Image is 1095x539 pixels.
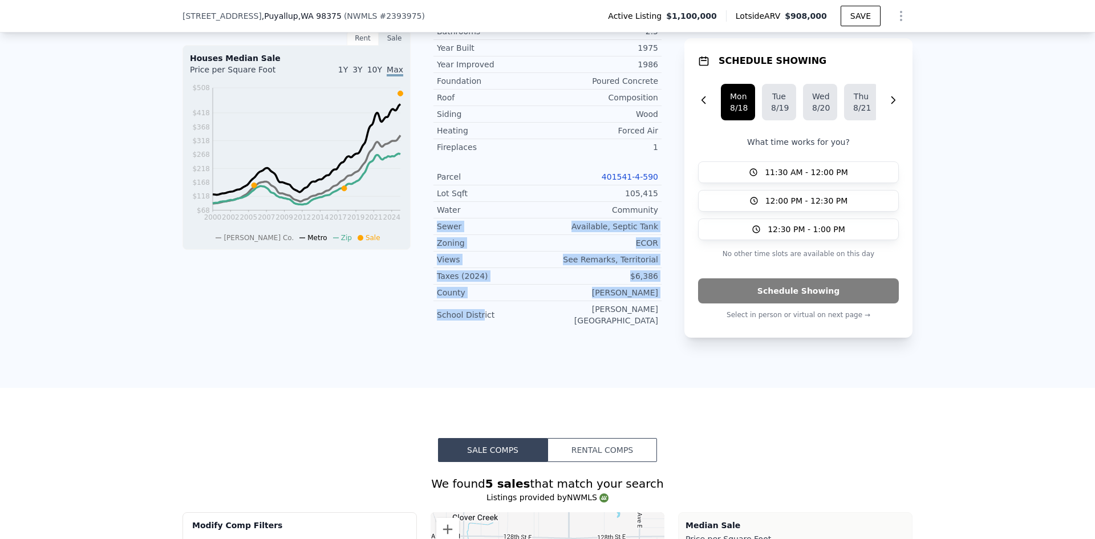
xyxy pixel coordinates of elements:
div: Thu [853,91,869,102]
div: We found that match your search [182,476,912,492]
tspan: $218 [192,165,210,173]
div: School District [437,309,547,321]
button: 12:00 PM - 12:30 PM [698,190,899,212]
div: Sewer [437,221,547,232]
div: 1 [547,141,658,153]
div: Views [437,254,547,265]
tspan: $418 [192,109,210,117]
div: 8/20 [812,102,828,114]
button: 12:30 PM - 1:00 PM [698,218,899,240]
tspan: $318 [192,137,210,145]
span: # 2393975 [379,11,421,21]
span: , WA 98375 [298,11,342,21]
tspan: $368 [192,123,210,131]
div: [PERSON_NAME] [547,287,658,298]
tspan: 2007 [258,213,275,221]
button: Show Options [890,5,912,27]
tspan: 2019 [347,213,365,221]
span: 12:00 PM - 12:30 PM [765,195,848,206]
span: 11:30 AM - 12:00 PM [765,167,848,178]
div: Median Sale [686,520,905,531]
button: Tue8/19 [762,84,796,120]
div: Foundation [437,75,547,87]
button: Thu8/21 [844,84,878,120]
tspan: 2012 [294,213,311,221]
p: No other time slots are available on this day [698,247,899,261]
div: Year Built [437,42,547,54]
a: 401541-4-590 [602,172,658,181]
div: Available, Septic Tank [547,221,658,232]
div: Community [547,204,658,216]
div: [PERSON_NAME][GEOGRAPHIC_DATA] [547,303,658,326]
span: [PERSON_NAME] Co. [224,234,294,242]
span: Zip [341,234,352,242]
tspan: 2024 [383,213,401,221]
div: Fireplaces [437,141,547,153]
div: County [437,287,547,298]
div: Wed [812,91,828,102]
tspan: 2021 [365,213,383,221]
span: [STREET_ADDRESS] [182,10,262,22]
div: 8/18 [730,102,746,114]
span: Max [387,65,403,76]
div: Zoning [437,237,547,249]
div: Water [437,204,547,216]
div: Lot Sqft [437,188,547,199]
tspan: $268 [192,151,210,159]
div: Forced Air [547,125,658,136]
div: 8/21 [853,102,869,114]
img: NWMLS Logo [599,493,609,502]
div: ( ) [344,10,425,22]
button: SAVE [841,6,881,26]
span: NWMLS [347,11,377,21]
div: Price per Square Foot [190,64,297,82]
tspan: $68 [197,206,210,214]
tspan: $508 [192,84,210,92]
span: 12:30 PM - 1:00 PM [768,224,845,235]
div: Parcel [437,171,547,183]
div: 105,415 [547,188,658,199]
p: Select in person or virtual on next page → [698,308,899,322]
tspan: 2000 [204,213,222,221]
div: Composition [547,92,658,103]
tspan: $168 [192,179,210,187]
span: $1,100,000 [666,10,717,22]
div: Rent [347,31,379,46]
button: Schedule Showing [698,278,899,303]
span: Active Listing [608,10,666,22]
button: 11:30 AM - 12:00 PM [698,161,899,183]
button: Wed8/20 [803,84,837,120]
div: Siding [437,108,547,120]
tspan: 2017 [329,213,347,221]
div: $6,386 [547,270,658,282]
div: Heating [437,125,547,136]
div: Mon [730,91,746,102]
span: Lotside ARV [736,10,785,22]
div: See Remarks, Territorial [547,254,658,265]
button: Rental Comps [547,438,657,462]
span: 10Y [367,65,382,74]
div: 1986 [547,59,658,70]
div: Poured Concrete [547,75,658,87]
div: 1975 [547,42,658,54]
h1: SCHEDULE SHOWING [719,54,826,68]
span: 3Y [352,65,362,74]
button: Mon8/18 [721,84,755,120]
span: Metro [307,234,327,242]
span: Sale [366,234,380,242]
div: ECOR [547,237,658,249]
tspan: 2014 [311,213,329,221]
tspan: 2002 [222,213,240,221]
tspan: $118 [192,192,210,200]
div: Sale [379,31,411,46]
div: Houses Median Sale [190,52,403,64]
div: Roof [437,92,547,103]
div: Year Improved [437,59,547,70]
span: , Puyallup [262,10,342,22]
p: What time works for you? [698,136,899,148]
div: Wood [547,108,658,120]
strong: 5 sales [485,477,530,491]
span: $908,000 [785,11,827,21]
tspan: 2009 [275,213,293,221]
div: Taxes (2024) [437,270,547,282]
